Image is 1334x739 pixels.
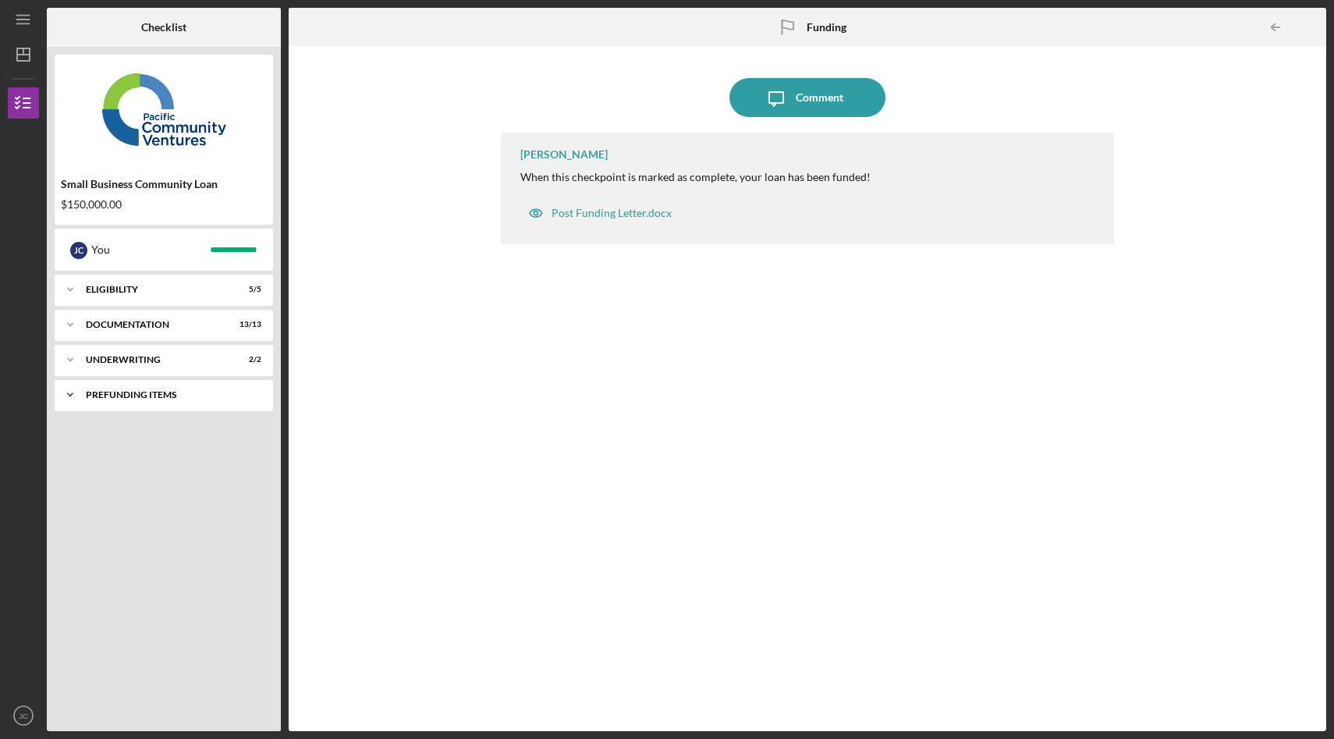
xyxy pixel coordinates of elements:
button: Comment [729,78,885,117]
div: Underwriting [86,355,222,364]
div: Documentation [86,320,222,329]
button: Post Funding Letter.docx [520,197,679,229]
button: JC [8,700,39,731]
p: When this checkpoint is marked as complete, your loan has been funded! [520,169,871,186]
div: 2 / 2 [233,355,261,364]
b: Funding [807,21,846,34]
div: [PERSON_NAME] [520,148,608,161]
div: 5 / 5 [233,285,261,294]
div: Post Funding Letter.docx [552,207,672,219]
div: Prefunding Items [86,390,254,400]
div: Eligibility [86,285,222,294]
div: Small Business Community Loan [61,178,267,190]
div: 13 / 13 [233,320,261,329]
b: Checklist [141,21,186,34]
img: Product logo [55,62,273,156]
div: $150,000.00 [61,198,267,211]
div: Comment [796,78,843,117]
text: JC [19,712,28,720]
div: J C [70,242,87,259]
div: You [91,236,211,263]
